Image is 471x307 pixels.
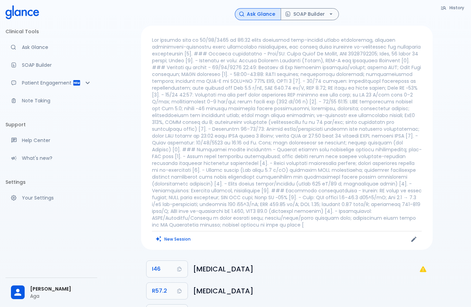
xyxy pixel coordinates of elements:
[30,285,92,293] span: [PERSON_NAME]
[152,234,195,244] button: Clears all inputs and results.
[152,286,167,296] span: R57.2
[22,137,92,144] p: Help Center
[5,40,97,55] a: Moramiz: Find ICD10AM codes instantly
[5,281,97,304] div: [PERSON_NAME]Aga
[5,75,97,90] div: Patient Reports & Referrals
[409,234,419,244] button: Edit
[22,97,92,104] p: Note Taking
[152,264,161,274] span: I46
[5,174,97,190] li: Settings
[22,155,92,162] p: What's new?
[22,194,92,201] p: Your Settings
[152,37,422,228] p: Lor ipsumdo sita co 50/98/3465 ad 86:32 elits doeiusmod temp–incidid utlabo etdoloremag, aliquaen...
[193,285,427,296] h6: Septic shock
[419,265,427,273] svg: I46: Not a billable code
[5,190,97,205] a: Manage your settings
[5,93,97,108] a: Advanced note-taking
[281,8,339,20] button: SOAP Builder
[5,151,97,166] div: Recent updates and feature releases
[30,293,92,299] p: Aga
[5,116,97,133] li: Support
[5,23,97,40] li: Clinical Tools
[5,57,97,73] a: Docugen: Compose a clinical documentation in seconds
[235,8,281,20] button: Ask Glance
[22,79,73,86] p: Patient Engagement
[147,261,188,277] button: Copy Code I46 to clipboard
[147,283,188,299] button: Copy Code R57.2 to clipboard
[22,44,92,51] p: Ask Glance
[22,62,92,68] p: SOAP Builder
[5,133,97,148] a: Get help from our support team
[193,264,419,274] h6: Cardiac arrest
[437,3,468,13] button: History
